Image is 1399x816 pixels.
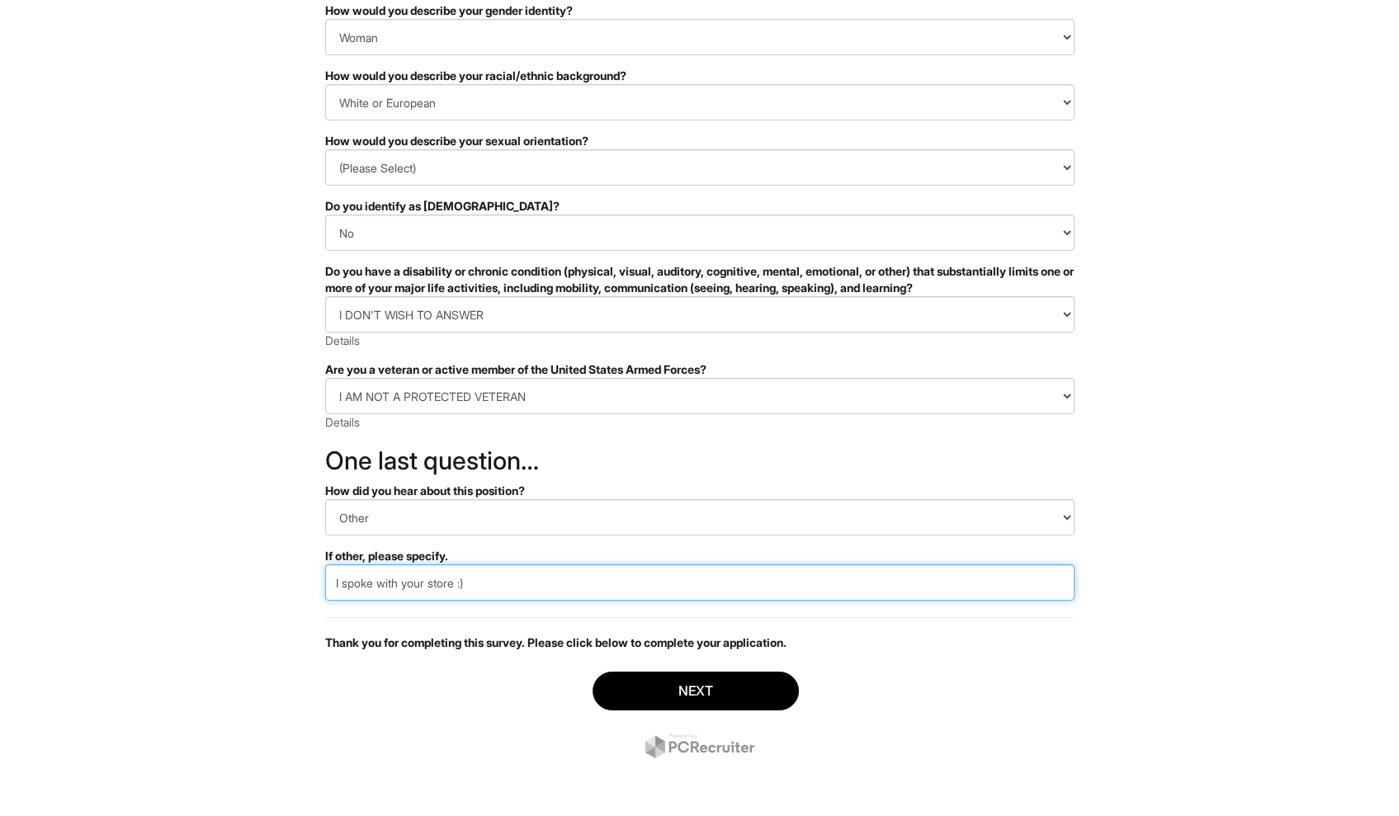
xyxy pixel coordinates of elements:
[325,215,1075,251] select: Do you identify as transgender?
[325,198,1075,215] div: Do you identify as [DEMOGRAPHIC_DATA]?
[325,378,1075,414] select: Are you a veteran or active member of the United States Armed Forces?
[325,415,360,429] a: Details
[325,483,1075,499] div: How did you hear about this position?
[325,68,1075,84] div: How would you describe your racial/ethnic background?
[593,672,799,710] button: Next
[325,634,1075,651] p: Thank you for completing this survey. Please click below to complete your application.
[325,84,1075,120] select: How would you describe your racial/ethnic background?
[325,296,1075,333] select: Do you have a disability or chronic condition (physical, visual, auditory, cognitive, mental, emo...
[325,499,1075,535] select: How did you hear about this position?
[325,263,1075,296] div: Do you have a disability or chronic condition (physical, visual, auditory, cognitive, mental, emo...
[325,19,1075,55] select: How would you describe your gender identity?
[325,447,1075,474] h2: One last question…
[325,149,1075,186] select: How would you describe your sexual orientation?
[325,133,1075,149] div: How would you describe your sexual orientation?
[325,2,1075,19] div: How would you describe your gender identity?
[325,361,1075,378] div: Are you a veteran or active member of the United States Armed Forces?
[325,564,1075,601] input: If other, please specify.
[325,333,360,347] a: Details
[325,548,1075,564] div: If other, please specify.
